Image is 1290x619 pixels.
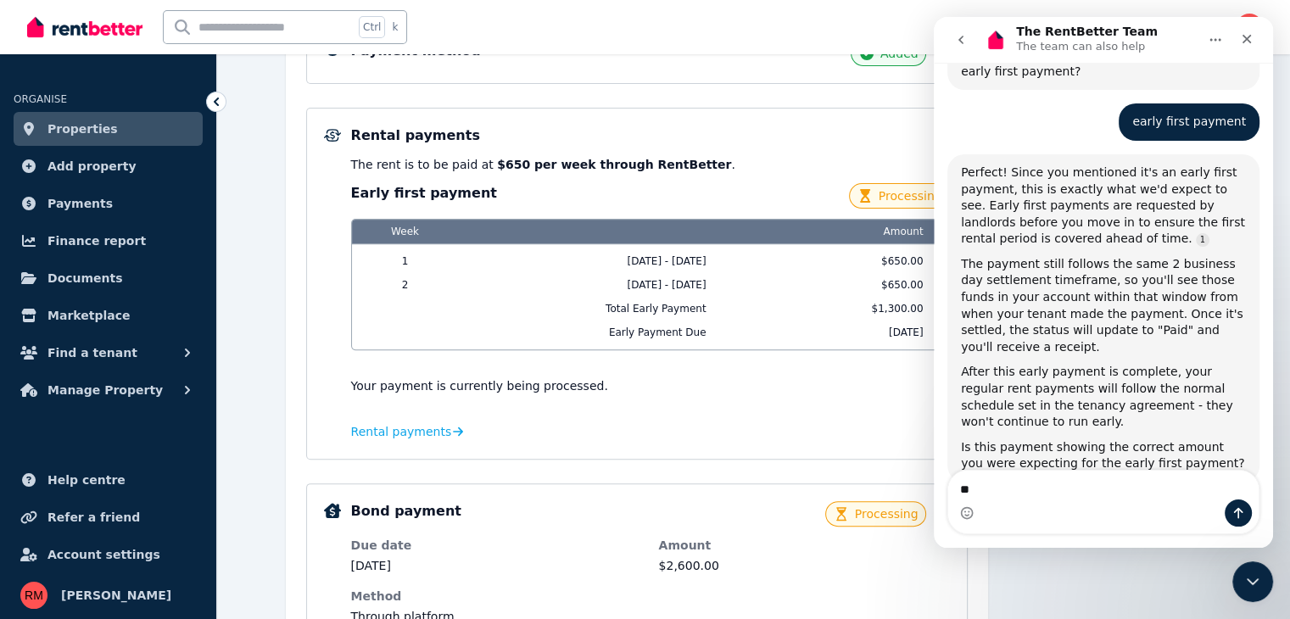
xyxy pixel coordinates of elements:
span: Total Early Payment [459,302,747,315]
span: Processing [855,505,919,522]
span: [PERSON_NAME] [61,585,171,605]
span: Help centre [47,470,126,490]
span: Payments [47,193,113,214]
iframe: Intercom live chat [1232,561,1273,602]
h5: Rental payments [351,125,480,146]
span: k [392,20,398,34]
span: Finance report [47,231,146,251]
h5: Bond payment [351,501,461,521]
span: $650.00 [757,254,930,268]
a: Refer a friend [14,500,203,534]
span: Early Payment Due [459,326,747,339]
dd: $2,600.00 [659,557,950,574]
a: Account settings [14,538,203,572]
span: 1 [362,254,449,268]
b: $650 per week through RentBetter [497,158,731,171]
span: Amount [757,220,930,243]
dt: Method [351,588,642,605]
span: Marketplace [47,305,130,326]
span: Find a tenant [47,343,137,363]
a: Payments [14,187,203,220]
a: Add property [14,149,203,183]
img: Rita Manoshina [1236,14,1263,41]
span: Rental payments [351,423,452,440]
span: $1,300.00 [757,302,930,315]
img: Bond Details [324,503,341,518]
span: Refer a friend [47,507,140,527]
span: Add property [47,156,137,176]
span: [DATE] [757,326,930,339]
a: Properties [14,112,203,146]
a: Rental payments [351,423,464,440]
span: Ctrl [359,16,385,38]
a: Finance report [14,224,203,258]
h3: Early first payment [351,183,497,204]
button: Find a tenant [14,336,203,370]
span: Documents [47,268,123,288]
dt: Amount [659,537,950,554]
img: Rental Payments [324,129,341,142]
span: ORGANISE [14,93,67,105]
span: Account settings [47,544,160,565]
div: Your payment is currently being processed. [351,377,950,394]
span: [DATE] - [DATE] [459,254,747,268]
span: Properties [47,119,118,139]
span: [DATE] - [DATE] [459,278,747,292]
img: Rita Manoshina [20,582,47,609]
a: Marketplace [14,298,203,332]
dd: [DATE] [351,557,642,574]
button: Manage Property [14,373,203,407]
a: Documents [14,261,203,295]
span: Manage Property [47,380,163,400]
span: Week [362,220,449,243]
span: $650.00 [757,278,930,292]
img: RentBetter [27,14,142,40]
span: Processing [879,187,942,204]
span: 2 [362,278,449,292]
p: The rent is to be paid at . [351,156,950,173]
iframe: Intercom live chat [934,17,1273,548]
a: Help centre [14,463,203,497]
dt: Due date [351,537,642,554]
